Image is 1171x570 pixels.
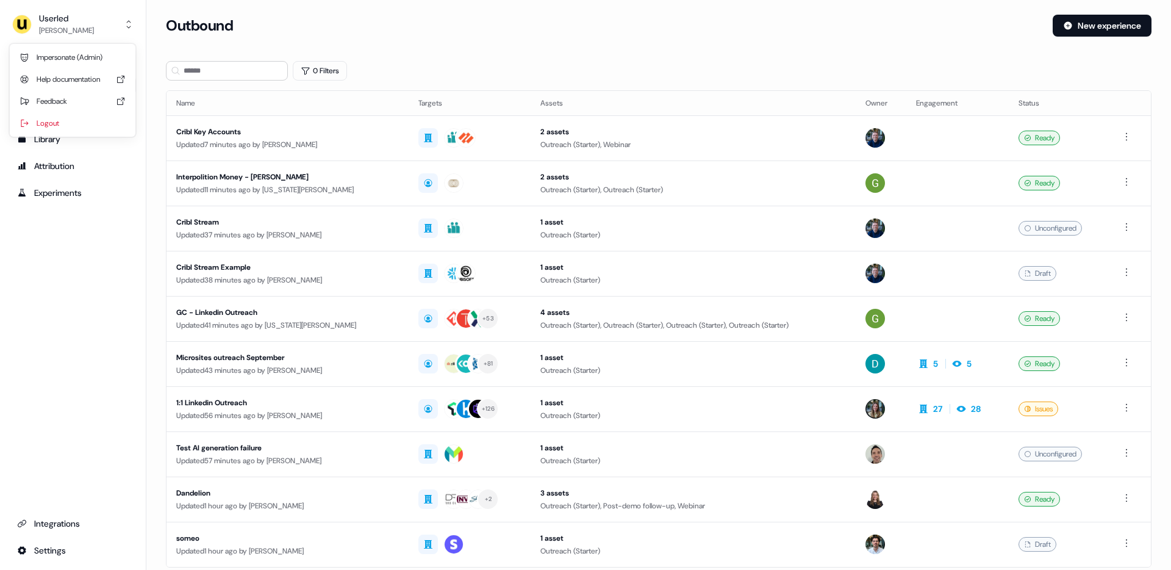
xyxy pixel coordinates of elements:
[39,24,94,37] div: [PERSON_NAME]
[15,46,131,68] div: Impersonate (Admin)
[10,10,136,39] button: Userled[PERSON_NAME]
[39,12,94,24] div: Userled
[10,44,135,137] div: Userled[PERSON_NAME]
[15,90,131,112] div: Feedback
[15,112,131,134] div: Logout
[15,68,131,90] div: Help documentation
